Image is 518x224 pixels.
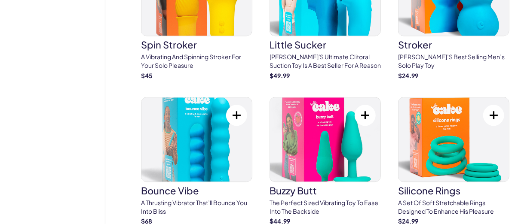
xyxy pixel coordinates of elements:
h3: silicone rings [398,186,509,195]
img: silicone rings [398,97,509,182]
img: buzzy butt [270,97,380,182]
img: bounce vibe [141,97,252,182]
strong: $ 49.99 [270,72,290,79]
p: A thrusting vibrator that’ll bounce you into bliss [141,199,252,215]
strong: $ 24.99 [398,72,418,79]
p: A set of soft stretchable rings designed to enhance his pleasure [398,199,509,215]
h3: bounce vibe [141,186,252,195]
h3: buzzy butt [270,186,381,195]
p: [PERSON_NAME]'s ultimate clitoral suction toy is a best seller for a reason [270,53,381,70]
p: The perfect sized vibrating toy to ease into the backside [270,199,381,215]
p: [PERSON_NAME]’s best selling men’s solo play toy [398,53,509,70]
h3: little sucker [270,40,381,49]
p: A vibrating and spinning stroker for your solo pleasure [141,53,252,70]
h3: stroker [398,40,509,49]
h3: spin stroker [141,40,252,49]
strong: $ 45 [141,72,153,79]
